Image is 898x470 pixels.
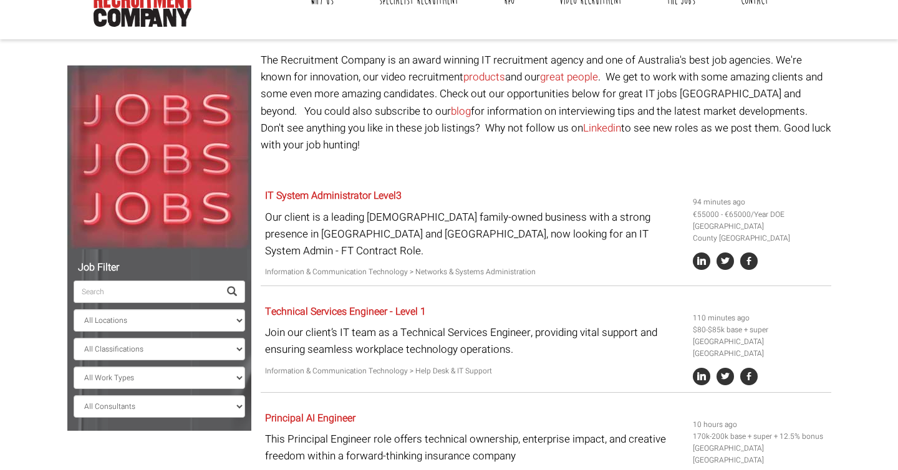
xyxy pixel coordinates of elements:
[463,69,505,85] a: products
[74,281,220,303] input: Search
[693,221,826,244] li: [GEOGRAPHIC_DATA] County [GEOGRAPHIC_DATA]
[74,262,245,274] h5: Job Filter
[265,431,683,464] p: This Principal Engineer role offers technical ownership, enterprise impact, and creative freedom ...
[265,188,402,203] a: IT System Administrator Level3
[265,266,683,278] p: Information & Communication Technology > Networks & Systems Administration
[693,196,826,208] li: 94 minutes ago
[67,65,251,249] img: Jobs, Jobs, Jobs
[265,365,683,377] p: Information & Communication Technology > Help Desk & IT Support
[693,209,826,221] li: €55000 - €65000/Year DOE
[265,209,683,260] p: Our client is a leading [DEMOGRAPHIC_DATA] family-owned business with a strong presence in [GEOGR...
[265,411,355,426] a: Principal AI Engineer
[583,120,621,136] a: Linkedin
[540,69,598,85] a: great people
[693,443,826,466] li: [GEOGRAPHIC_DATA] [GEOGRAPHIC_DATA]
[261,52,831,153] p: The Recruitment Company is an award winning IT recruitment agency and one of Australia's best job...
[693,419,826,431] li: 10 hours ago
[265,324,683,358] p: Join our client’s IT team as a Technical Services Engineer, providing vital support and ensuring ...
[693,324,826,336] li: $80-$85k base + super
[693,312,826,324] li: 110 minutes ago
[693,336,826,360] li: [GEOGRAPHIC_DATA] [GEOGRAPHIC_DATA]
[265,304,426,319] a: Technical Services Engineer - Level 1
[693,431,826,443] li: 170k-200k base + super + 12.5% bonus
[451,103,471,119] a: blog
